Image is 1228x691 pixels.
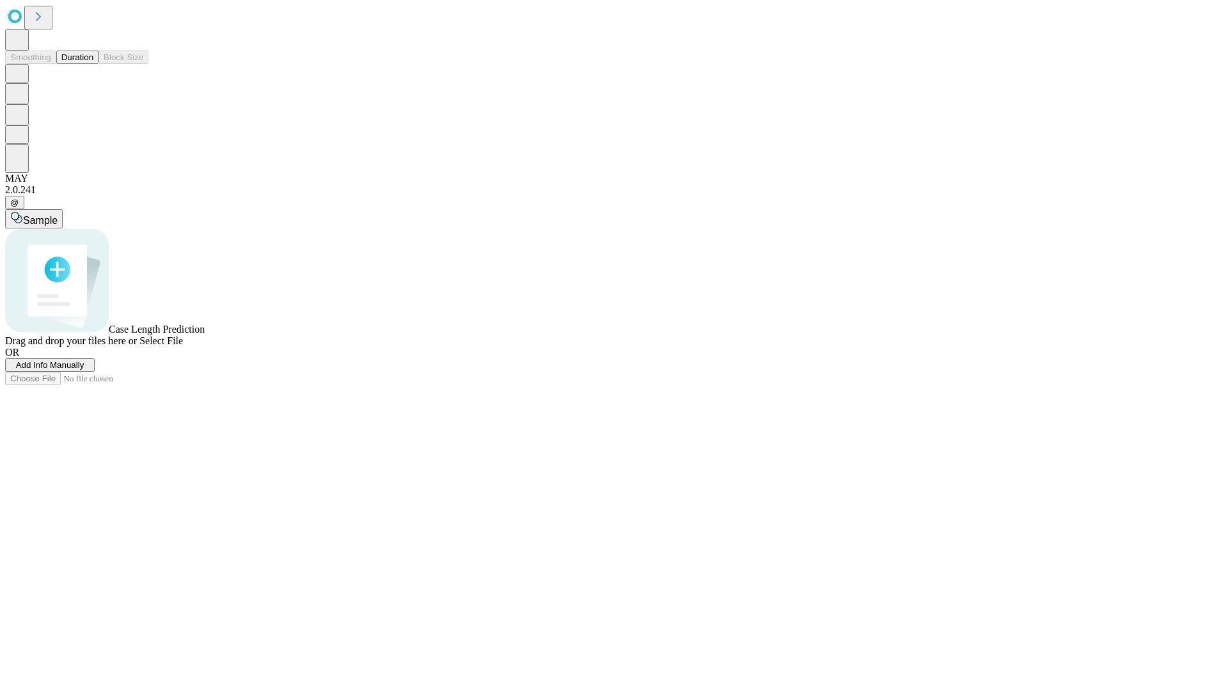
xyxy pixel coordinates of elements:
[109,324,205,335] span: Case Length Prediction
[23,215,58,226] span: Sample
[5,173,1223,184] div: MAY
[5,51,56,64] button: Smoothing
[16,360,84,370] span: Add Info Manually
[56,51,98,64] button: Duration
[10,198,19,207] span: @
[139,335,183,346] span: Select File
[98,51,148,64] button: Block Size
[5,184,1223,196] div: 2.0.241
[5,196,24,209] button: @
[5,335,137,346] span: Drag and drop your files here or
[5,358,95,372] button: Add Info Manually
[5,209,63,228] button: Sample
[5,347,19,358] span: OR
